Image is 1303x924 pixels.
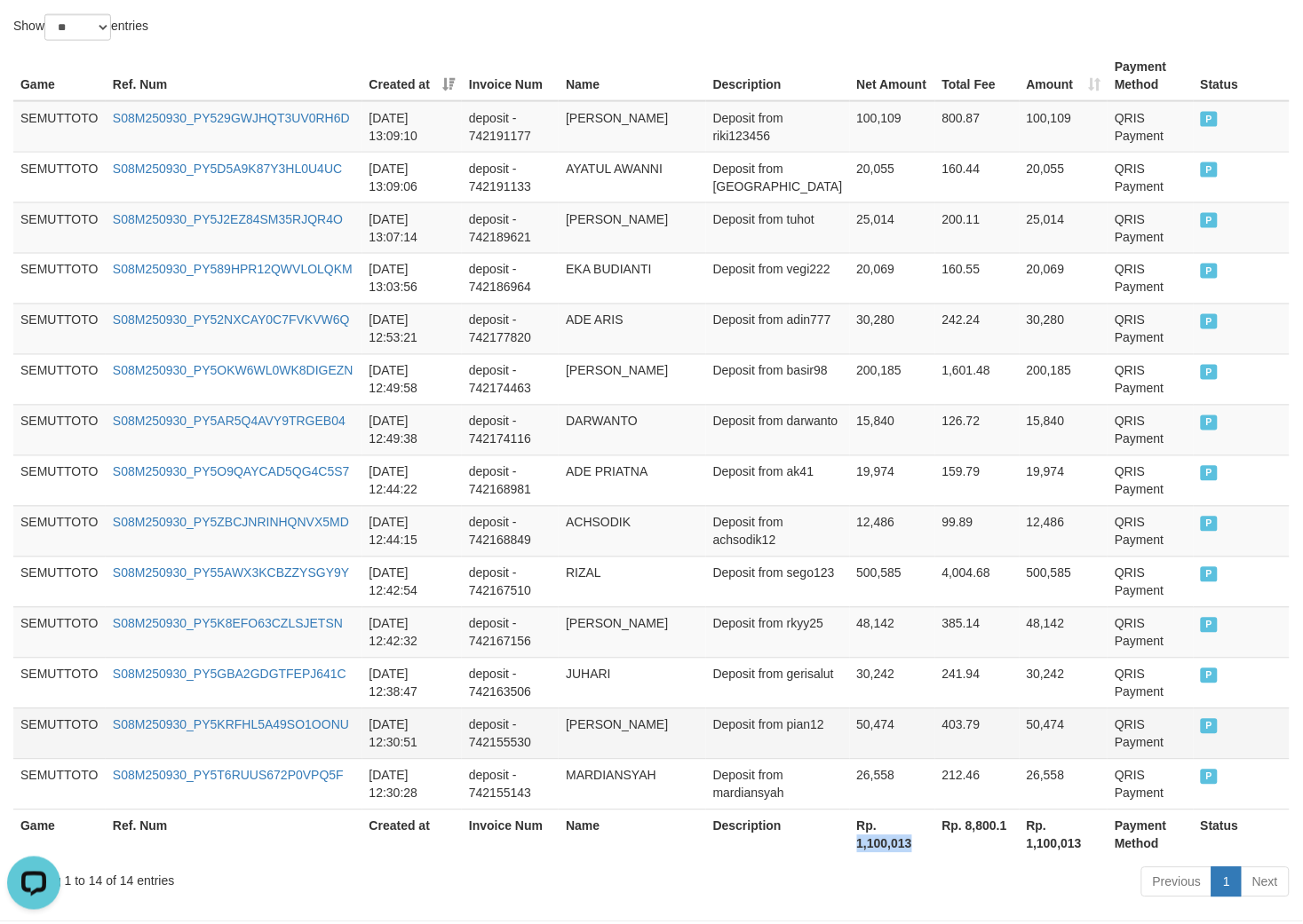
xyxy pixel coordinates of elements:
[706,354,850,405] td: Deposit from basir98
[1201,668,1219,683] span: PAID
[1020,101,1108,153] td: 100,109
[13,708,106,759] td: SEMUTTOTO
[559,455,706,506] td: ADE PRIATNA
[1020,557,1108,607] td: 500,585
[1201,162,1219,178] span: PAID
[935,202,1020,253] td: 200.11
[1108,405,1193,455] td: QRIS Payment
[935,354,1020,405] td: 1,601.48
[106,809,362,860] th: Ref. Num
[1201,415,1219,430] span: PAID
[113,263,353,277] a: S08M250930_PY589HPR12QWVLOLQKM
[113,718,349,732] a: S08M250930_PY5KRFHL5A49SO1OONU
[935,455,1020,506] td: 159.79
[462,455,559,506] td: deposit - 742168981
[935,759,1020,809] td: 212.46
[1108,809,1193,860] th: Payment Method
[1201,365,1219,380] span: PAID
[1108,759,1193,809] td: QRIS Payment
[113,769,344,783] a: S08M250930_PY5T6RUUS672P0VPQ5F
[1141,867,1212,897] a: Previous
[935,557,1020,607] td: 4,004.68
[1020,405,1108,455] td: 15,840
[935,405,1020,455] td: 126.72
[462,405,559,455] td: deposit - 742174116
[7,7,60,60] button: Open LiveChat chat widget
[362,101,462,153] td: [DATE] 13:09:10
[113,162,342,176] a: S08M250930_PY5D5A9K87Y3HL0U4UC
[850,101,935,153] td: 100,109
[559,405,706,455] td: DARWANTO
[1108,557,1193,607] td: QRIS Payment
[362,304,462,354] td: [DATE] 12:53:21
[362,405,462,455] td: [DATE] 12:49:38
[706,405,850,455] td: Deposit from darwanto
[559,202,706,253] td: [PERSON_NAME]
[462,101,559,153] td: deposit - 742191177
[462,152,559,202] td: deposit - 742191133
[1020,506,1108,557] td: 12,486
[13,51,106,101] th: Game
[1020,304,1108,354] td: 30,280
[1020,354,1108,405] td: 200,185
[935,506,1020,557] td: 99.89
[850,557,935,607] td: 500,585
[706,708,850,759] td: Deposit from pian12
[362,759,462,809] td: [DATE] 12:30:28
[362,455,462,506] td: [DATE] 12:44:22
[850,354,935,405] td: 200,185
[1201,517,1219,532] span: PAID
[850,304,935,354] td: 30,280
[935,152,1020,202] td: 160.44
[559,152,706,202] td: AYATUL AWANNI
[559,51,706,101] th: Name
[706,809,850,860] th: Description
[362,557,462,607] td: [DATE] 12:42:54
[13,253,106,304] td: SEMUTTOTO
[850,708,935,759] td: 50,474
[706,607,850,658] td: Deposit from rkyy25
[935,708,1020,759] td: 403.79
[113,566,349,580] a: S08M250930_PY55AWX3KCBZZYSGY9Y
[362,506,462,557] td: [DATE] 12:44:15
[1020,658,1108,708] td: 30,242
[850,455,935,506] td: 19,974
[1020,708,1108,759] td: 50,474
[1201,719,1219,734] span: PAID
[13,658,106,708] td: SEMUTTOTO
[1020,51,1108,101] th: Amount: activate to sort column ascending
[1201,466,1219,481] span: PAID
[1201,264,1219,279] span: PAID
[850,152,935,202] td: 20,055
[113,516,349,530] a: S08M250930_PY5ZBCJNRINHQNVX5MD
[362,202,462,253] td: [DATE] 13:07:14
[559,809,706,860] th: Name
[706,253,850,304] td: Deposit from vegi222
[462,202,559,253] td: deposit - 742189621
[13,455,106,506] td: SEMUTTOTO
[1108,506,1193,557] td: QRIS Payment
[850,759,935,809] td: 26,558
[706,152,850,202] td: Deposit from [GEOGRAPHIC_DATA]
[850,253,935,304] td: 20,069
[113,465,350,479] a: S08M250930_PY5O9QAYCAD5QG4C5S7
[706,202,850,253] td: Deposit from tuhot
[559,354,706,405] td: [PERSON_NAME]
[113,415,346,429] a: S08M250930_PY5AR5Q4AVY9TRGEB04
[462,354,559,405] td: deposit - 742174463
[850,809,935,860] th: Rp. 1,100,013
[13,865,529,890] div: Showing 1 to 14 of 14 entries
[462,51,559,101] th: Invoice Num
[935,51,1020,101] th: Total Fee
[850,51,935,101] th: Net Amount
[935,809,1020,860] th: Rp. 8,800.1
[706,557,850,607] td: Deposit from sego123
[462,658,559,708] td: deposit - 742163506
[1108,658,1193,708] td: QRIS Payment
[706,759,850,809] td: Deposit from mardiansyah
[13,152,106,202] td: SEMUTTOTO
[559,557,706,607] td: RIZAL
[935,304,1020,354] td: 242.24
[1241,867,1290,897] a: Next
[706,658,850,708] td: Deposit from gerisalut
